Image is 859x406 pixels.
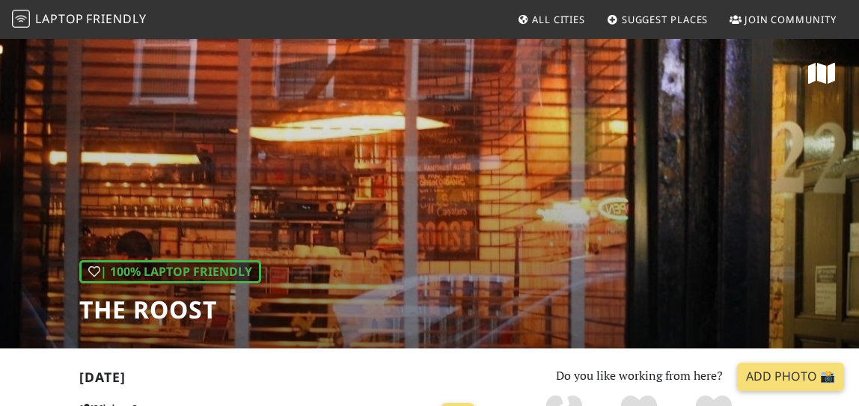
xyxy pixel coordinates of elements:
a: All Cities [511,6,591,33]
h2: [DATE] [79,369,480,391]
div: | 100% Laptop Friendly [79,260,261,284]
span: Laptop [35,10,84,27]
a: LaptopFriendly LaptopFriendly [12,7,147,33]
span: All Cities [532,13,585,26]
span: Join Community [745,13,837,26]
a: Join Community [724,6,843,33]
h1: The Roost [79,295,261,324]
span: Suggest Places [622,13,709,26]
a: Add Photo 📸 [737,363,844,391]
p: Do you like working from here? [498,366,780,386]
span: Friendly [86,10,146,27]
img: LaptopFriendly [12,10,30,28]
a: Suggest Places [601,6,715,33]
